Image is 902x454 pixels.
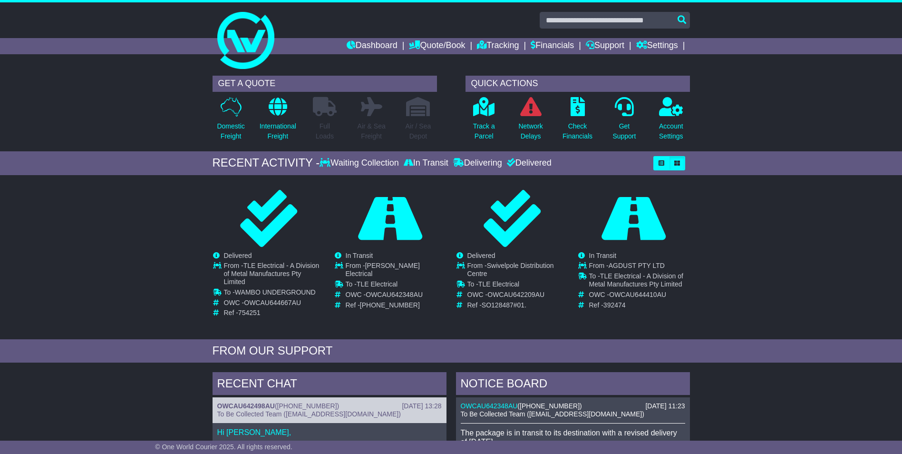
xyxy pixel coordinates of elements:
td: Ref - [224,309,324,317]
span: TLE Electrical - A Division of Metal Manufactures Pty Limited [224,262,320,286]
a: Support [586,38,624,54]
td: From - [467,262,568,280]
a: InternationalFreight [259,97,297,147]
p: Air & Sea Freight [358,121,386,141]
td: OWC - [346,291,446,301]
span: TLE Electrical [478,280,519,288]
td: Ref - [346,301,446,309]
p: Track a Parcel [473,121,495,141]
span: To Be Collected Team ([EMAIL_ADDRESS][DOMAIN_NAME]) [217,410,401,418]
div: [DATE] 11:23 [645,402,685,410]
span: OWCAU644667AU [244,299,301,306]
p: Account Settings [659,121,683,141]
p: International Freight [260,121,296,141]
span: AGDUST PTY LTD [609,262,665,269]
td: OWC - [224,299,324,309]
a: Quote/Book [409,38,465,54]
span: OWCAU642209AU [487,291,544,298]
span: TLE Electrical [357,280,398,288]
span: WAMBO UNDERGROUND [235,288,316,296]
span: To Be Collected Team ([EMAIL_ADDRESS][DOMAIN_NAME]) [461,410,644,418]
span: [PHONE_NUMBER] [360,301,420,309]
td: Ref - [589,301,689,309]
a: NetworkDelays [518,97,543,147]
td: From - [224,262,324,288]
p: Network Delays [518,121,543,141]
div: QUICK ACTIONS [466,76,690,92]
div: GET A QUOTE [213,76,437,92]
span: OWCAU644410AU [609,291,666,298]
span: In Transit [589,252,617,259]
p: The package is in transit to its destination with a revised delivery of [DATE] [461,428,685,446]
a: Settings [636,38,678,54]
td: To - [467,280,568,291]
td: To - [589,272,689,291]
p: Get Support [612,121,636,141]
a: AccountSettings [659,97,684,147]
p: Air / Sea Depot [406,121,431,141]
td: OWC - [467,291,568,301]
div: RECENT CHAT [213,372,446,398]
td: Ref - [467,301,568,309]
span: Delivered [467,252,495,259]
div: Delivered [504,158,552,168]
span: © One World Courier 2025. All rights reserved. [155,443,292,451]
p: Check Financials [563,121,592,141]
td: OWC - [589,291,689,301]
a: OWCAU642348AU [461,402,518,410]
span: In Transit [346,252,373,259]
span: TLE Electrical - A Division of Metal Manufactures Pty Limited [589,272,683,288]
td: To - [346,280,446,291]
a: GetSupport [612,97,636,147]
div: FROM OUR SUPPORT [213,344,690,358]
span: OWCAU642348AU [366,291,423,298]
span: SO128487#01. [482,301,526,309]
span: [PHONE_NUMBER] [520,402,580,410]
span: [PERSON_NAME] Electrical [346,262,420,277]
div: In Transit [401,158,451,168]
span: 754251 [238,309,261,316]
div: NOTICE BOARD [456,372,690,398]
span: 392474 [603,301,626,309]
div: [DATE] 13:28 [402,402,441,410]
td: From - [589,262,689,272]
div: ( ) [217,402,442,410]
p: Hi [PERSON_NAME], [217,428,442,437]
a: Dashboard [347,38,398,54]
div: RECENT ACTIVITY - [213,156,320,170]
span: [PHONE_NUMBER] [277,402,337,410]
span: Swivelpole Distribution Centre [467,262,554,277]
div: ( ) [461,402,685,410]
a: Financials [531,38,574,54]
a: OWCAU642498AU [217,402,275,410]
a: Tracking [477,38,519,54]
td: From - [346,262,446,280]
p: Full Loads [313,121,337,141]
a: DomesticFreight [216,97,245,147]
div: Waiting Collection [320,158,401,168]
a: CheckFinancials [562,97,593,147]
div: Delivering [451,158,504,168]
span: Delivered [224,252,252,259]
a: Track aParcel [473,97,495,147]
p: Domestic Freight [217,121,244,141]
td: To - [224,288,324,299]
